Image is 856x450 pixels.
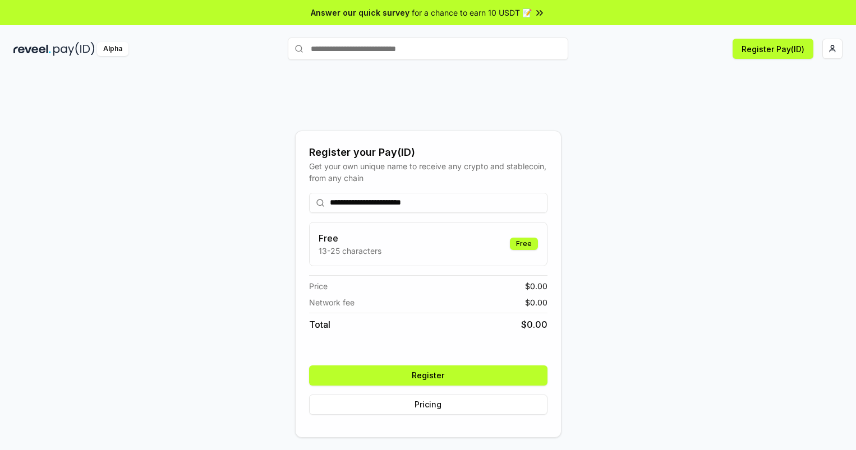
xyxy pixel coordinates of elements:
[53,42,95,56] img: pay_id
[510,238,538,250] div: Free
[412,7,532,18] span: for a chance to earn 10 USDT 📝
[309,296,355,308] span: Network fee
[309,280,328,292] span: Price
[309,160,547,184] div: Get your own unique name to receive any crypto and stablecoin, from any chain
[521,318,547,331] span: $ 0.00
[525,296,547,308] span: $ 0.00
[311,7,409,18] span: Answer our quick survey
[309,395,547,415] button: Pricing
[13,42,51,56] img: reveel_dark
[319,231,381,245] h3: Free
[309,365,547,386] button: Register
[525,280,547,292] span: $ 0.00
[97,42,128,56] div: Alpha
[319,245,381,257] p: 13-25 characters
[309,145,547,160] div: Register your Pay(ID)
[733,39,813,59] button: Register Pay(ID)
[309,318,330,331] span: Total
